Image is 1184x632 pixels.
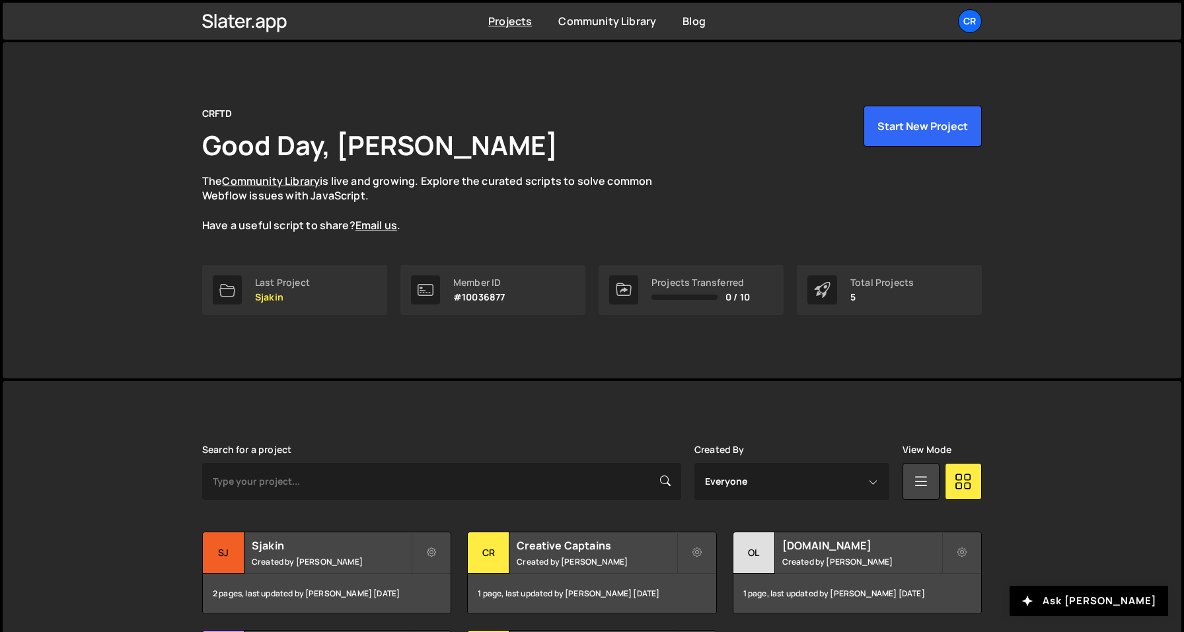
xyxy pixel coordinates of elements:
[202,444,291,455] label: Search for a project
[558,14,656,28] a: Community Library
[782,556,942,567] small: Created by [PERSON_NAME]
[694,444,745,455] label: Created By
[202,127,558,163] h1: Good Day, [PERSON_NAME]
[958,9,982,33] a: CR
[202,174,678,233] p: The is live and growing. Explore the curated scripts to solve common Webflow issues with JavaScri...
[782,538,942,553] h2: [DOMAIN_NAME]
[255,277,310,288] div: Last Project
[453,277,505,288] div: Member ID
[252,538,411,553] h2: Sjakin
[202,265,387,315] a: Last Project Sjakin
[252,556,411,567] small: Created by [PERSON_NAME]
[733,574,981,614] div: 1 page, last updated by [PERSON_NAME] [DATE]
[683,14,706,28] a: Blog
[203,532,244,574] div: Sj
[203,574,451,614] div: 2 pages, last updated by [PERSON_NAME] [DATE]
[903,444,951,455] label: View Mode
[468,574,716,614] div: 1 page, last updated by [PERSON_NAME] [DATE]
[850,277,914,288] div: Total Projects
[255,292,310,302] p: Sjakin
[202,532,451,614] a: Sj Sjakin Created by [PERSON_NAME] 2 pages, last updated by [PERSON_NAME] [DATE]
[1010,586,1168,616] button: Ask [PERSON_NAME]
[355,218,397,232] a: Email us
[733,532,775,574] div: ol
[488,14,532,28] a: Projects
[864,106,982,147] button: Start New Project
[733,532,982,614] a: ol [DOMAIN_NAME] Created by [PERSON_NAME] 1 page, last updated by [PERSON_NAME] [DATE]
[468,532,509,574] div: Cr
[467,532,716,614] a: Cr Creative Captains Created by [PERSON_NAME] 1 page, last updated by [PERSON_NAME] [DATE]
[222,174,320,188] a: Community Library
[517,538,676,553] h2: Creative Captains
[725,292,750,302] span: 0 / 10
[651,277,750,288] div: Projects Transferred
[517,556,676,567] small: Created by [PERSON_NAME]
[453,292,505,302] p: #10036877
[850,292,914,302] p: 5
[202,106,232,122] div: CRFTD
[202,463,681,500] input: Type your project...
